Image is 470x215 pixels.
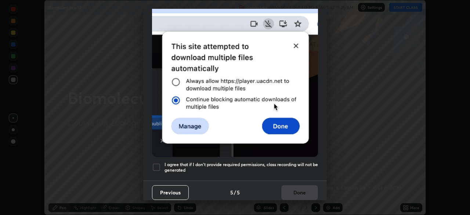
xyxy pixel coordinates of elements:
[164,162,318,173] h5: I agree that if I don't provide required permissions, class recording will not be generated
[234,189,236,196] h4: /
[230,189,233,196] h4: 5
[152,185,189,200] button: Previous
[237,189,240,196] h4: 5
